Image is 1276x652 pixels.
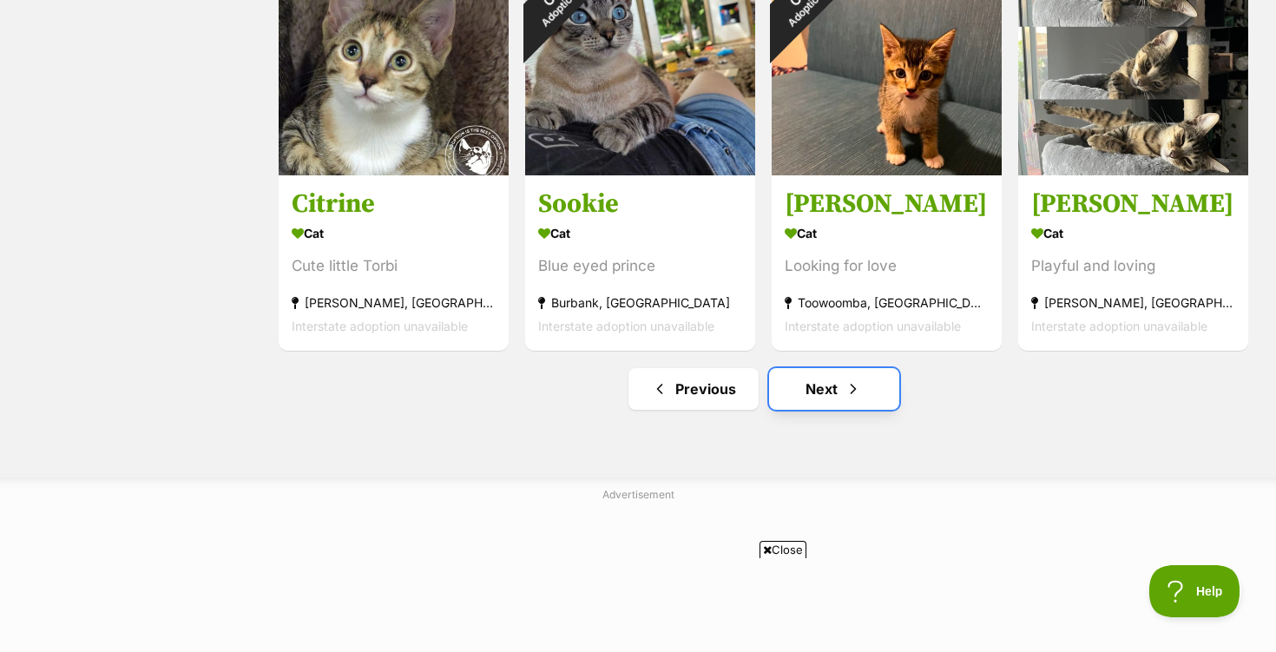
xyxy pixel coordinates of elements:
[1031,254,1235,278] div: Playful and loving
[760,541,806,558] span: Close
[769,368,899,410] a: Next page
[785,319,961,333] span: Interstate adoption unavailable
[525,175,755,351] a: Sookie Cat Blue eyed prince Burbank, [GEOGRAPHIC_DATA] Interstate adoption unavailable favourite
[772,175,1002,351] a: [PERSON_NAME] Cat Looking for love Toowoomba, [GEOGRAPHIC_DATA] Interstate adoption unavailable f...
[1031,188,1235,221] h3: [PERSON_NAME]
[1149,565,1241,617] iframe: Help Scout Beacon - Open
[785,291,989,314] div: Toowoomba, [GEOGRAPHIC_DATA]
[292,221,496,246] div: Cat
[279,175,509,351] a: Citrine Cat Cute little Torbi [PERSON_NAME], [GEOGRAPHIC_DATA] Interstate adoption unavailable fa...
[217,565,1059,643] iframe: Advertisement
[538,221,742,246] div: Cat
[1031,291,1235,314] div: [PERSON_NAME], [GEOGRAPHIC_DATA]
[785,188,989,221] h3: [PERSON_NAME]
[1018,175,1248,351] a: [PERSON_NAME] Cat Playful and loving [PERSON_NAME], [GEOGRAPHIC_DATA] Interstate adoption unavail...
[772,161,1002,179] a: On HoldAdoption pending
[1031,221,1235,246] div: Cat
[628,368,759,410] a: Previous page
[1031,319,1207,333] span: Interstate adoption unavailable
[292,254,496,278] div: Cute little Torbi
[277,368,1250,410] nav: Pagination
[538,254,742,278] div: Blue eyed prince
[292,188,496,221] h3: Citrine
[292,319,468,333] span: Interstate adoption unavailable
[538,291,742,314] div: Burbank, [GEOGRAPHIC_DATA]
[785,254,989,278] div: Looking for love
[785,221,989,246] div: Cat
[525,161,755,179] a: On HoldAdoption pending
[538,188,742,221] h3: Sookie
[538,319,714,333] span: Interstate adoption unavailable
[292,291,496,314] div: [PERSON_NAME], [GEOGRAPHIC_DATA]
